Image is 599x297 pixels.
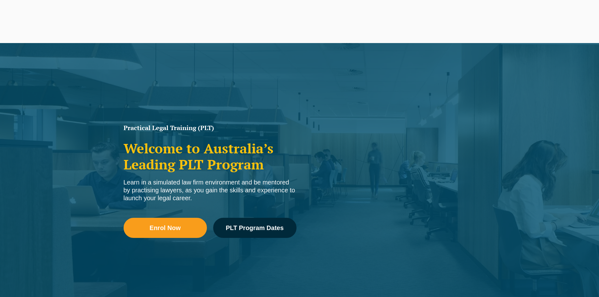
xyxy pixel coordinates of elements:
[150,225,181,231] span: Enrol Now
[124,140,297,172] h2: Welcome to Australia’s Leading PLT Program
[213,218,297,238] a: PLT Program Dates
[124,179,297,202] div: Learn in a simulated law firm environment and be mentored by practising lawyers, as you gain the ...
[124,125,297,131] h1: Practical Legal Training (PLT)
[226,225,284,231] span: PLT Program Dates
[124,218,207,238] a: Enrol Now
